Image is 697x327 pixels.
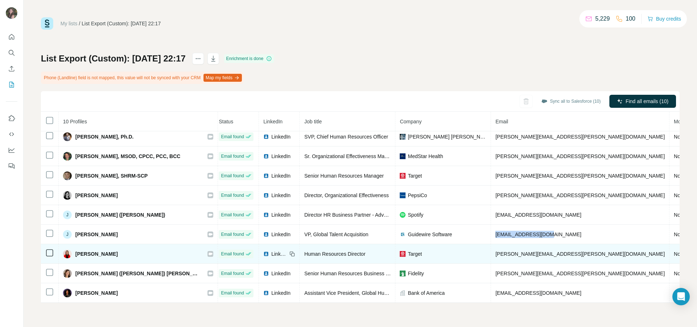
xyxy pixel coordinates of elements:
img: company-logo [400,212,406,218]
span: LinkedIn [271,250,287,258]
span: Human Resources Director [304,251,365,257]
span: Assistant Vice President, Global Human Resources [304,290,420,296]
span: Target [408,172,422,179]
button: Dashboard [6,144,17,157]
span: Director, Organizational Effectiveness [304,192,389,198]
span: LinkedIn [271,153,290,160]
img: Avatar [63,171,72,180]
img: LinkedIn logo [263,251,269,257]
span: [EMAIL_ADDRESS][DOMAIN_NAME] [495,212,581,218]
a: My lists [60,21,77,26]
img: LinkedIn logo [263,153,269,159]
img: LinkedIn logo [263,173,269,179]
img: company-logo [400,134,406,140]
span: PepsiCo [408,192,427,199]
span: LinkedIn [271,211,290,218]
span: LinkedIn [263,119,282,124]
span: Director HR Business Partner - Advertising [304,212,400,218]
img: company-logo [400,271,406,276]
span: SVP, Chief Human Resources Officer [304,134,388,140]
img: LinkedIn logo [263,271,269,276]
span: Senior Human Resources Business Partner [304,271,402,276]
span: [PERSON_NAME][EMAIL_ADDRESS][PERSON_NAME][DOMAIN_NAME] [495,173,665,179]
span: Email found [221,173,244,179]
button: Enrich CSV [6,62,17,75]
span: LinkedIn [271,172,290,179]
span: [PERSON_NAME], Ph.D. [75,133,134,140]
span: Sr. Organizational Effectiveness Manager [304,153,397,159]
button: Map my fields [203,74,242,82]
div: J [63,211,72,219]
button: Search [6,46,17,59]
img: company-logo [400,173,406,179]
span: LinkedIn [271,133,290,140]
span: [EMAIL_ADDRESS][DOMAIN_NAME] [495,290,581,296]
span: Job title [304,119,322,124]
span: Email found [221,270,244,277]
button: My lists [6,78,17,91]
span: Email found [221,153,244,160]
img: LinkedIn logo [263,232,269,237]
img: Avatar [63,191,72,200]
span: [PERSON_NAME][EMAIL_ADDRESS][PERSON_NAME][DOMAIN_NAME] [495,192,665,198]
span: [PERSON_NAME][EMAIL_ADDRESS][PERSON_NAME][DOMAIN_NAME] [495,153,665,159]
div: J [63,230,72,239]
span: Find all emails (10) [626,98,668,105]
span: [PERSON_NAME][EMAIL_ADDRESS][PERSON_NAME][DOMAIN_NAME] [495,251,665,257]
span: [PERSON_NAME], SHRM-SCP [75,172,148,179]
span: [PERSON_NAME] ([PERSON_NAME]) [75,211,165,218]
span: [PERSON_NAME] [PERSON_NAME] & Co. [408,133,486,140]
button: Use Surfe on LinkedIn [6,112,17,125]
img: LinkedIn logo [263,192,269,198]
span: LinkedIn [271,231,290,238]
img: Surfe Logo [41,17,53,30]
span: [PERSON_NAME] ([PERSON_NAME]) [PERSON_NAME] [75,270,200,277]
span: 10 Profiles [63,119,87,124]
button: Quick start [6,30,17,43]
p: 5,229 [595,14,610,23]
span: Target [408,250,422,258]
span: Bank of America [408,289,445,297]
span: Email found [221,231,244,238]
div: Open Intercom Messenger [672,288,690,305]
img: company-logo [400,232,406,237]
img: LinkedIn logo [263,134,269,140]
div: Phone (Landline) field is not mapped, this value will not be synced with your CRM [41,72,243,84]
div: List Export (Custom): [DATE] 22:17 [82,20,161,27]
img: Avatar [63,250,72,258]
span: LinkedIn [271,270,290,277]
span: Company [400,119,421,124]
img: company-logo [400,192,406,198]
span: Email found [221,192,244,199]
span: Email found [221,133,244,140]
span: Email found [221,290,244,296]
h1: List Export (Custom): [DATE] 22:17 [41,53,186,64]
button: Buy credits [647,14,681,24]
span: [PERSON_NAME] [75,250,118,258]
button: actions [192,53,204,64]
button: Sync all to Salesforce (10) [536,96,606,107]
span: Email found [221,251,244,257]
span: Guidewire Software [408,231,452,238]
img: Avatar [63,132,72,141]
span: [PERSON_NAME] [75,231,118,238]
span: Fidelity [408,270,424,277]
span: Spotify [408,211,423,218]
span: Status [219,119,233,124]
img: Avatar [63,269,72,278]
span: [EMAIL_ADDRESS][DOMAIN_NAME] [495,232,581,237]
span: [PERSON_NAME][EMAIL_ADDRESS][PERSON_NAME][DOMAIN_NAME] [495,134,665,140]
img: LinkedIn logo [263,290,269,296]
span: MedStar Health [408,153,443,160]
img: Avatar [63,152,72,161]
span: VP, Global Talent Acquisition [304,232,368,237]
span: [PERSON_NAME] [75,192,118,199]
span: [PERSON_NAME] [75,289,118,297]
p: 100 [626,14,635,23]
button: Feedback [6,160,17,173]
img: Avatar [6,7,17,19]
span: Senior Human Resources Manager [304,173,383,179]
img: Avatar [63,289,72,297]
div: Enrichment is done [224,54,274,63]
span: LinkedIn [271,289,290,297]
